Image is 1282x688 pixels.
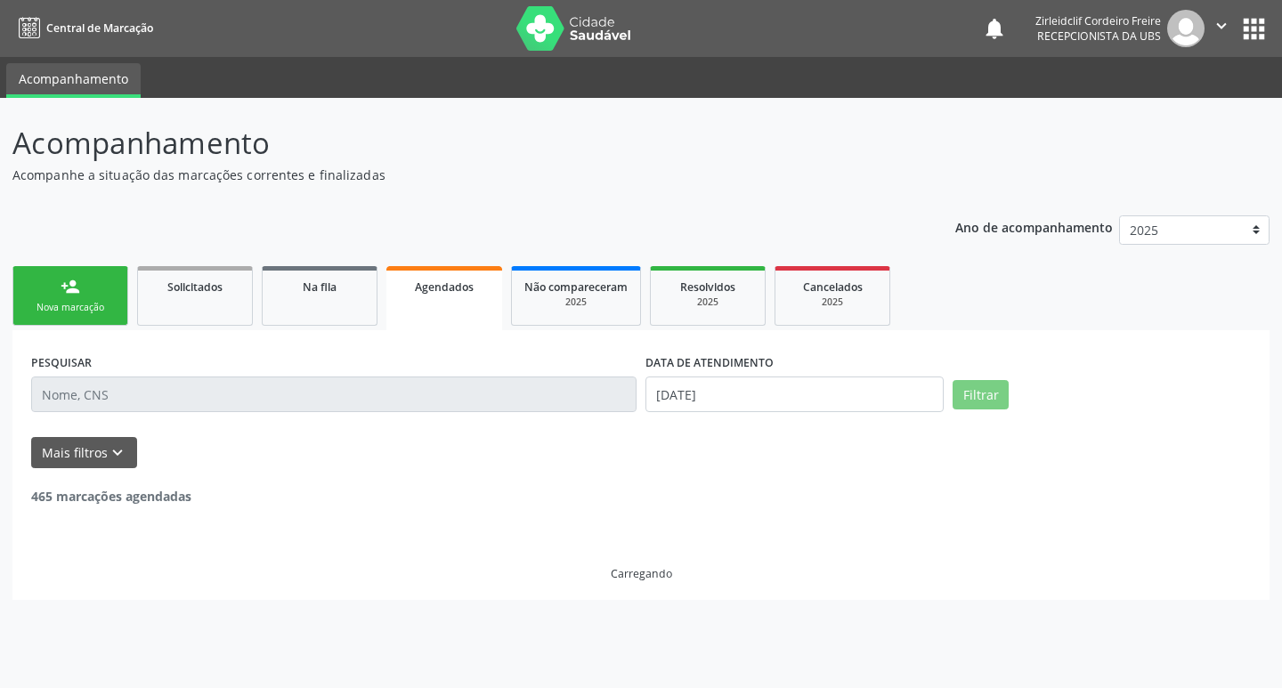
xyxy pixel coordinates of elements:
[108,443,127,463] i: keyboard_arrow_down
[953,380,1009,410] button: Filtrar
[788,295,877,309] div: 2025
[167,279,223,295] span: Solicitados
[6,63,141,98] a: Acompanhamento
[803,279,863,295] span: Cancelados
[61,277,80,296] div: person_add
[1205,10,1238,47] button: 
[645,376,944,412] input: Selecione um intervalo
[1037,28,1161,44] span: Recepcionista da UBS
[12,13,153,43] a: Central de Marcação
[31,349,92,376] label: PESQUISAR
[955,215,1113,238] p: Ano de acompanhamento
[611,566,672,581] div: Carregando
[663,295,752,309] div: 2025
[26,301,115,314] div: Nova marcação
[31,376,637,412] input: Nome, CNS
[645,349,774,376] label: DATA DE ATENDIMENTO
[680,279,735,295] span: Resolvidos
[524,295,628,309] div: 2025
[1238,13,1270,45] button: apps
[524,279,628,295] span: Não compareceram
[31,488,191,505] strong: 465 marcações agendadas
[1035,13,1161,28] div: Zirleidclif Cordeiro Freire
[31,437,137,468] button: Mais filtroskeyboard_arrow_down
[303,279,337,295] span: Na fila
[415,279,474,295] span: Agendados
[982,16,1007,41] button: notifications
[46,20,153,36] span: Central de Marcação
[12,121,892,166] p: Acompanhamento
[12,166,892,184] p: Acompanhe a situação das marcações correntes e finalizadas
[1167,10,1205,47] img: img
[1212,16,1231,36] i: 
